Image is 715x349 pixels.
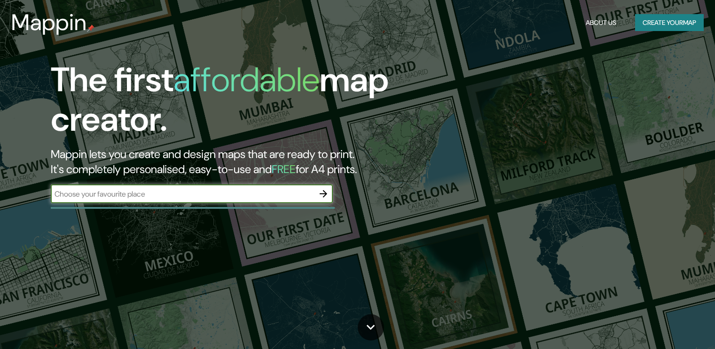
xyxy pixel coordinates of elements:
h1: The first map creator. [51,60,409,147]
h1: affordable [173,58,320,102]
img: mappin-pin [87,24,94,32]
h5: FREE [272,162,296,176]
h3: Mappin [11,9,87,36]
h2: Mappin lets you create and design maps that are ready to print. It's completely personalised, eas... [51,147,409,177]
button: Create yourmap [635,14,704,32]
button: About Us [582,14,620,32]
input: Choose your favourite place [51,189,314,199]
